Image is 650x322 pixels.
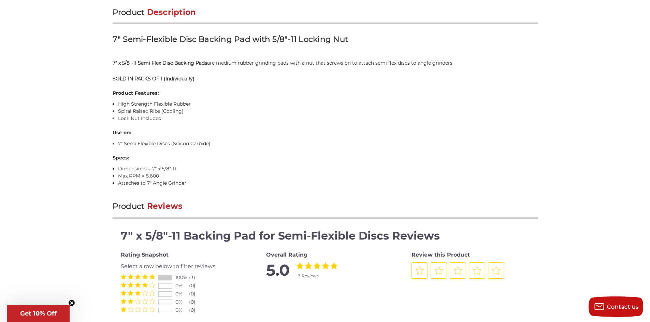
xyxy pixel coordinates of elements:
li: Attaches to 7" Angle Grinder [118,180,538,187]
label: 4 Stars [142,290,148,296]
label: 2 Stars [128,282,133,288]
div: (0) [189,307,203,314]
label: 5 Stars [331,262,337,269]
button: Contact us [589,296,643,317]
strong: SOLD IN PACKS OF 1 (Individually) [113,76,194,82]
label: 5 Stars [149,290,155,296]
h4: Use on: [113,129,538,136]
span: Product [113,201,145,211]
li: Dimensions = 7” x 5/8"-11 [118,165,538,172]
div: Select a row below to filter reviews [121,262,239,271]
label: 1 Star [121,274,126,279]
div: 100% [175,274,189,281]
strong: 7" Semi-Flexible Disc Backing Pad with 5/8"-11 Locking Nut [113,34,348,44]
div: (0) [189,282,203,289]
span: 5.0 [266,262,290,279]
label: 3 Stars [135,307,141,312]
label: 3 Stars [135,290,141,296]
div: Overall Rating [266,251,384,259]
div: (3) [189,274,203,281]
label: 4 Stars [142,298,148,304]
label: 3 Stars [135,282,141,288]
div: 0% [175,282,189,289]
span: Get 10% Off [20,310,57,317]
h4: Product Features: [113,90,538,97]
div: 0% [175,290,189,297]
li: High Strength Flexible Rubber [118,101,538,108]
label: 3 Stars [314,262,320,269]
label: 1 Star [121,307,126,312]
div: (0) [189,290,203,297]
li: Spiral Raised Ribs (Cooling) [118,108,538,115]
label: 3 Stars [135,298,141,304]
label: 2 Stars [305,262,312,269]
span: Description [147,7,196,17]
label: 2 Stars [128,307,133,312]
span: Contact us [607,304,639,310]
div: Get 10% OffClose teaser [7,305,70,322]
h4: 7" x 5/8"-11 Backing Pad for Semi-Flexible Discs Reviews [121,228,530,244]
div: (0) [189,298,203,306]
p: are medium rubber grinding pads with a nut that screws on to attach semi flex discs to angle grin... [113,60,538,67]
button: Close teaser [68,300,75,306]
label: 1 Star [121,290,126,296]
div: 0% [175,298,189,306]
div: 0% [175,307,189,314]
label: 4 Stars [142,307,148,312]
li: Max RPM = 8,600 [118,172,538,180]
label: 1 Star [297,262,303,269]
label: 5 Stars [149,274,155,279]
span: Product [113,7,145,17]
label: 5 Stars [149,307,155,312]
label: 1 Star [121,282,126,288]
h4: Specs: [113,154,538,162]
a: 7" Semi Flexible Discs (Silicon Carbide) [118,140,211,147]
span: Reviews [147,201,183,211]
label: 2 Stars [128,290,133,296]
div: Review this Product [411,251,530,259]
li: Lock Nut Included [118,115,538,122]
label: 5 Stars [149,298,155,304]
strong: 7" x 5/8"-11 Semi Flex Disc Backing Pads [113,60,207,66]
span: 3 Reviews [298,273,319,278]
label: 2 Stars [128,274,133,279]
div: Rating Snapshot [121,251,239,259]
label: 3 Stars [135,274,141,279]
label: 4 Stars [322,262,329,269]
label: 5 Stars [149,282,155,288]
label: 4 Stars [142,274,148,279]
label: 2 Stars [128,298,133,304]
label: 4 Stars [142,282,148,288]
label: 1 Star [121,298,126,304]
